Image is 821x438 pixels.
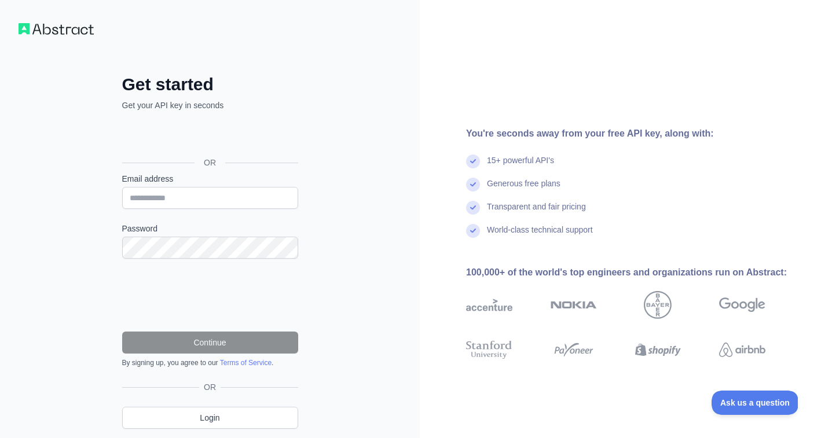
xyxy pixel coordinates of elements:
[199,381,221,393] span: OR
[122,74,298,95] h2: Get started
[551,291,597,319] img: nokia
[116,124,302,149] iframe: Tombol Login dengan Google
[466,154,480,168] img: check mark
[466,201,480,215] img: check mark
[719,338,765,362] img: airbnb
[122,332,298,354] button: Continue
[122,358,298,367] div: By signing up, you agree to our .
[122,273,298,318] iframe: reCAPTCHA
[487,224,593,247] div: World-class technical support
[466,291,512,319] img: accenture
[487,178,560,201] div: Generous free plans
[719,291,765,319] img: google
[487,201,586,224] div: Transparent and fair pricing
[122,223,298,234] label: Password
[19,23,94,35] img: Workflow
[551,338,597,362] img: payoneer
[644,291,672,319] img: bayer
[635,338,681,362] img: shopify
[122,173,298,185] label: Email address
[466,224,480,238] img: check mark
[466,127,802,141] div: You're seconds away from your free API key, along with:
[220,359,272,367] a: Terms of Service
[466,266,802,279] div: 100,000+ of the world's top engineers and organizations run on Abstract:
[122,124,296,149] div: Login dengan Google. Dibuka di tab baru
[487,154,554,178] div: 15+ powerful API's
[122,407,298,429] a: Login
[466,178,480,192] img: check mark
[195,157,225,168] span: OR
[466,338,512,362] img: stanford university
[712,391,798,415] iframe: Toggle Customer Support
[122,100,298,111] p: Get your API key in seconds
